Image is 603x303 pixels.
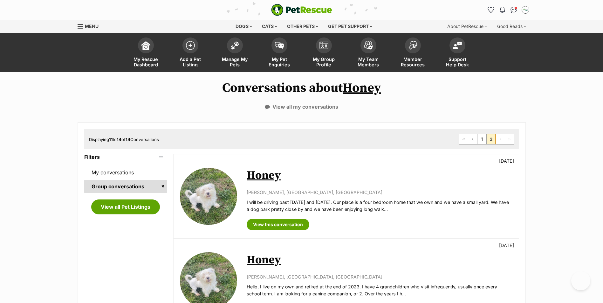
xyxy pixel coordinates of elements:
[346,34,391,72] a: My Team Members
[520,5,531,15] button: My account
[453,42,462,49] img: help-desk-icon-fdf02630f3aa405de69fd3d07c3f3aa587a6932b1a1747fa1d2bba05be0121f9.svg
[487,134,496,144] span: Page 2
[265,104,338,110] a: View all my conversations
[271,4,332,16] img: logo-e224e6f780fb5917bec1dbf3a21bbac754714ae5b6737aabdf751b685950b380.svg
[505,134,514,144] span: Last page
[343,80,381,96] a: Honey
[230,41,239,50] img: manage-my-pets-icon-02211641906a0b7f246fdf0571729dbe1e7629f14944591b6c1af311fb30b64b.svg
[477,134,486,144] a: Page 1
[493,20,531,33] div: Good Reads
[257,34,302,72] a: My Pet Enquiries
[364,41,373,50] img: team-members-icon-5396bd8760b3fe7c0b43da4ab00e1e3bb1a5d9ba89233759b79545d2d3fc5d0d.svg
[499,158,514,164] p: [DATE]
[91,199,160,214] a: View all Pet Listings
[247,253,281,267] a: Honey
[500,7,505,13] img: notifications-46538b983faf8c2785f20acdc204bb7945ddae34d4c08c2a6579f10ce5e182be.svg
[522,7,529,13] img: Adam Skelly profile pic
[124,34,168,72] a: My Rescue Dashboard
[247,283,512,297] p: Hello, I live on my own and retired at the end of 2023. I have 4 grandchildren who visit infreque...
[231,20,257,33] div: Dogs
[126,137,130,142] strong: 14
[176,57,205,67] span: Add a Pet Listing
[510,7,517,13] img: chat-41dd97257d64d25036548639549fe6c8038ab92f7586957e7f3b1b290dea8141.svg
[213,34,257,72] a: Manage My Pets
[186,41,195,50] img: add-pet-listing-icon-0afa8454b4691262ce3f59096e99ab1cd57d4a30225e0717b998d2c9b9846f56.svg
[391,34,435,72] a: Member Resources
[319,42,328,49] img: group-profile-icon-3fa3cf56718a62981997c0bc7e787c4b2cf8bcc04b72c1350f741eb67cf2f40e.svg
[496,134,505,144] span: Next page
[486,5,496,15] a: Favourites
[247,168,281,183] a: Honey
[247,219,309,230] a: View this conversation
[408,41,417,50] img: member-resources-icon-8e73f808a243e03378d46382f2149f9095a855e16c252ad45f914b54edf8863c.svg
[499,242,514,249] p: [DATE]
[459,134,468,144] a: First page
[257,20,282,33] div: Cats
[141,41,150,50] img: dashboard-icon-eb2f2d2d3e046f16d808141f083e7271f6b2e854fb5c12c21221c1fb7104beca.svg
[486,5,531,15] ul: Account quick links
[324,20,377,33] div: Get pet support
[85,24,99,29] span: Menu
[117,137,121,142] strong: 14
[302,34,346,72] a: My Group Profile
[168,34,213,72] a: Add a Pet Listing
[84,154,167,160] header: Filters
[497,5,508,15] button: Notifications
[399,57,427,67] span: Member Resources
[247,273,512,280] p: [PERSON_NAME], [GEOGRAPHIC_DATA], [GEOGRAPHIC_DATA]
[443,57,472,67] span: Support Help Desk
[132,57,160,67] span: My Rescue Dashboard
[265,57,294,67] span: My Pet Enquiries
[84,180,167,193] a: Group conversations
[468,134,477,144] a: Previous page
[283,20,323,33] div: Other pets
[180,168,237,225] img: Honey
[84,166,167,179] a: My conversations
[78,20,103,31] a: Menu
[571,271,590,290] iframe: Help Scout Beacon - Open
[310,57,338,67] span: My Group Profile
[247,189,512,196] p: [PERSON_NAME], [GEOGRAPHIC_DATA], [GEOGRAPHIC_DATA]
[247,199,512,212] p: I will be driving past [DATE] and [DATE]. Our place is a four bedroom home that we own and we hav...
[89,137,159,142] span: Displaying to of Conversations
[221,57,249,67] span: Manage My Pets
[509,5,519,15] a: Conversations
[459,134,514,145] nav: Pagination
[271,4,332,16] a: PetRescue
[443,20,491,33] div: About PetRescue
[354,57,383,67] span: My Team Members
[109,137,113,142] strong: 11
[435,34,480,72] a: Support Help Desk
[275,42,284,49] img: pet-enquiries-icon-7e3ad2cf08bfb03b45e93fb7055b45f3efa6380592205ae92323e6603595dc1f.svg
